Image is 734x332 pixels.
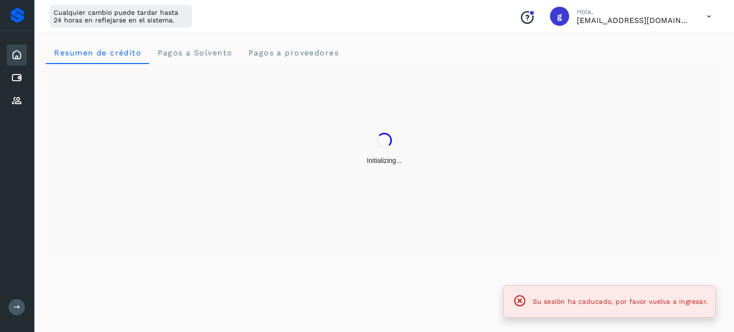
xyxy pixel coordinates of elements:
[577,8,691,16] p: Hola,
[533,298,708,305] span: Su sesión ha caducado, por favor vuelva a ingresar.
[7,90,27,111] div: Proveedores
[248,48,339,57] span: Pagos a proveedores
[50,5,192,28] div: Cualquier cambio puede tardar hasta 24 horas en reflejarse en el sistema.
[157,48,232,57] span: Pagos a Solvento
[7,44,27,65] div: Inicio
[577,16,691,25] p: gerenciageneral@ecol.mx
[7,67,27,88] div: Cuentas por pagar
[54,48,141,57] span: Resumen de crédito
